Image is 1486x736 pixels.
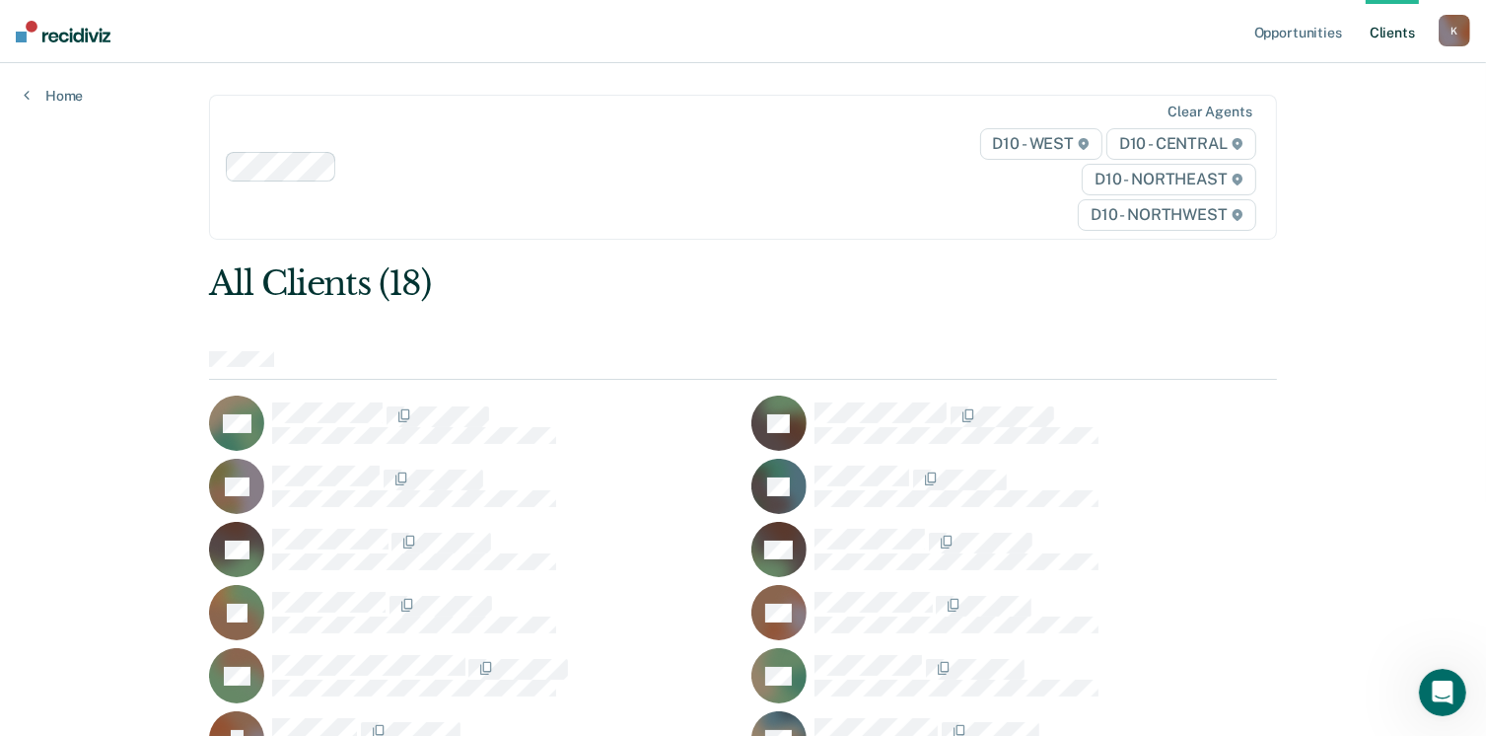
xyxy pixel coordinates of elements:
[1168,104,1251,120] div: Clear agents
[1106,128,1256,160] span: D10 - CENTRAL
[1419,669,1466,716] iframe: Intercom live chat
[24,87,83,105] a: Home
[1082,164,1255,195] span: D10 - NORTHEAST
[209,263,1063,304] div: All Clients (18)
[16,21,110,42] img: Recidiviz
[1439,15,1470,46] button: K
[980,128,1102,160] span: D10 - WEST
[1078,199,1255,231] span: D10 - NORTHWEST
